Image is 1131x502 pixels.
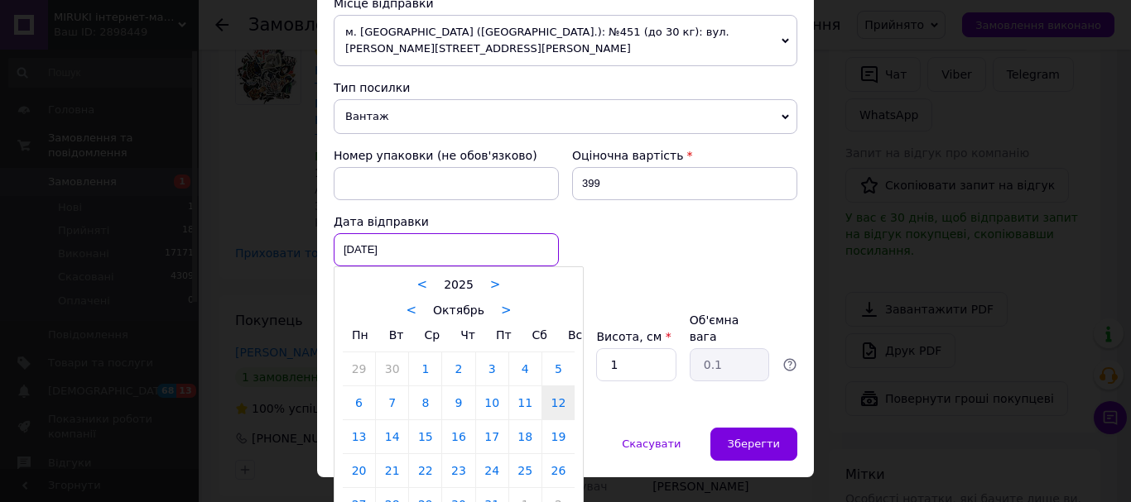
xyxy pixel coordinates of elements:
[376,352,408,385] a: 30
[496,328,512,342] span: Пт
[376,386,408,419] a: 7
[442,386,474,419] a: 9
[476,420,508,453] a: 17
[352,328,368,342] span: Пн
[476,454,508,487] a: 24
[343,352,375,385] a: 29
[542,420,575,453] a: 19
[417,277,428,292] a: <
[407,303,417,318] a: <
[728,437,780,450] span: Зберегти
[343,454,375,487] a: 20
[444,278,474,291] span: 2025
[501,303,512,318] a: >
[409,386,441,419] a: 8
[343,386,375,419] a: 6
[476,352,508,385] a: 3
[460,328,475,342] span: Чт
[442,420,474,453] a: 16
[622,437,681,450] span: Скасувати
[442,454,474,487] a: 23
[409,352,441,385] a: 1
[442,352,474,385] a: 2
[568,328,582,342] span: Вс
[490,277,501,292] a: >
[509,420,541,453] a: 18
[389,328,404,342] span: Вт
[433,304,484,317] span: Октябрь
[532,328,547,342] span: Сб
[542,454,575,487] a: 26
[509,454,541,487] a: 25
[542,352,575,385] a: 5
[343,420,375,453] a: 13
[376,420,408,453] a: 14
[509,352,541,385] a: 4
[424,328,440,342] span: Ср
[409,454,441,487] a: 22
[376,454,408,487] a: 21
[542,386,575,419] a: 12
[409,420,441,453] a: 15
[509,386,541,419] a: 11
[476,386,508,419] a: 10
